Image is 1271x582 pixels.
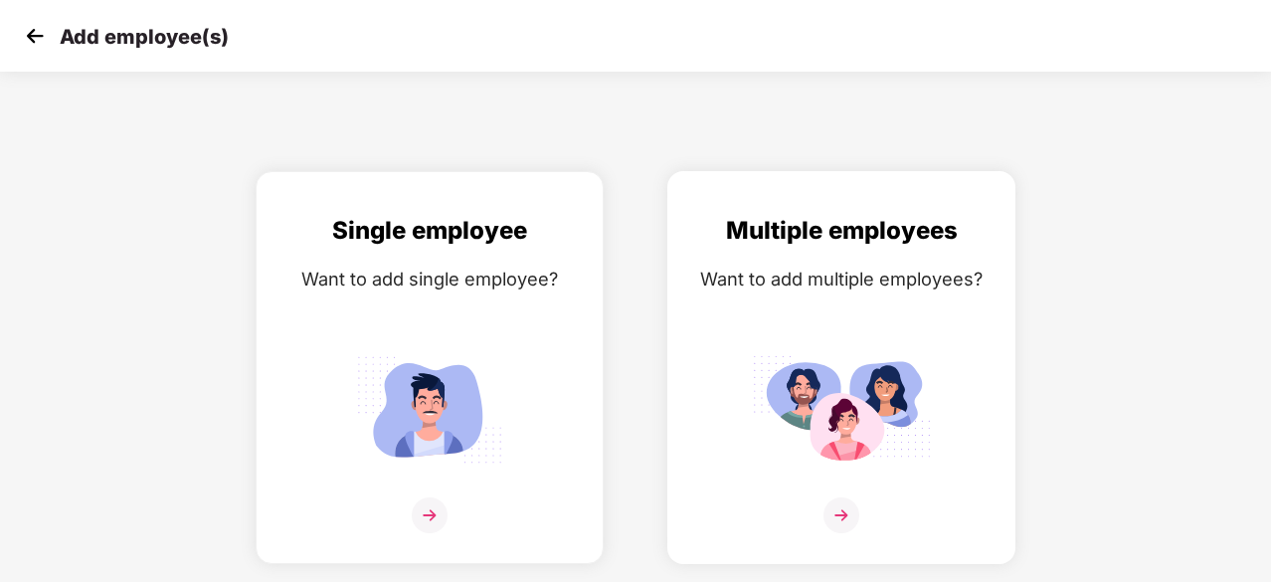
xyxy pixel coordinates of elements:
[340,347,519,472] img: svg+xml;base64,PHN2ZyB4bWxucz0iaHR0cDovL3d3dy53My5vcmcvMjAwMC9zdmciIGlkPSJTaW5nbGVfZW1wbG95ZWUiIH...
[823,497,859,533] img: svg+xml;base64,PHN2ZyB4bWxucz0iaHR0cDovL3d3dy53My5vcmcvMjAwMC9zdmciIHdpZHRoPSIzNiIgaGVpZ2h0PSIzNi...
[60,25,229,49] p: Add employee(s)
[688,265,995,293] div: Want to add multiple employees?
[688,212,995,250] div: Multiple employees
[412,497,448,533] img: svg+xml;base64,PHN2ZyB4bWxucz0iaHR0cDovL3d3dy53My5vcmcvMjAwMC9zdmciIHdpZHRoPSIzNiIgaGVpZ2h0PSIzNi...
[20,21,50,51] img: svg+xml;base64,PHN2ZyB4bWxucz0iaHR0cDovL3d3dy53My5vcmcvMjAwMC9zdmciIHdpZHRoPSIzMCIgaGVpZ2h0PSIzMC...
[752,347,931,472] img: svg+xml;base64,PHN2ZyB4bWxucz0iaHR0cDovL3d3dy53My5vcmcvMjAwMC9zdmciIGlkPSJNdWx0aXBsZV9lbXBsb3llZS...
[276,212,583,250] div: Single employee
[276,265,583,293] div: Want to add single employee?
